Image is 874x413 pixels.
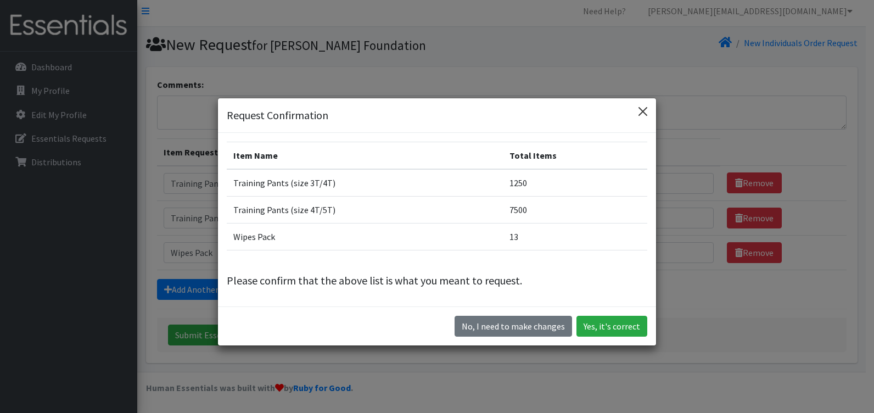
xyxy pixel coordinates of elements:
td: 7500 [503,197,647,224]
td: Training Pants (size 4T/5T) [227,197,503,224]
td: 13 [503,224,647,250]
td: Training Pants (size 3T/4T) [227,169,503,197]
h5: Request Confirmation [227,107,328,124]
th: Total Items [503,142,647,170]
td: 1250 [503,169,647,197]
td: Wipes Pack [227,224,503,250]
button: No I need to make changes [455,316,572,337]
button: Yes, it's correct [576,316,647,337]
th: Item Name [227,142,503,170]
p: Please confirm that the above list is what you meant to request. [227,272,647,289]
button: Close [634,103,652,120]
